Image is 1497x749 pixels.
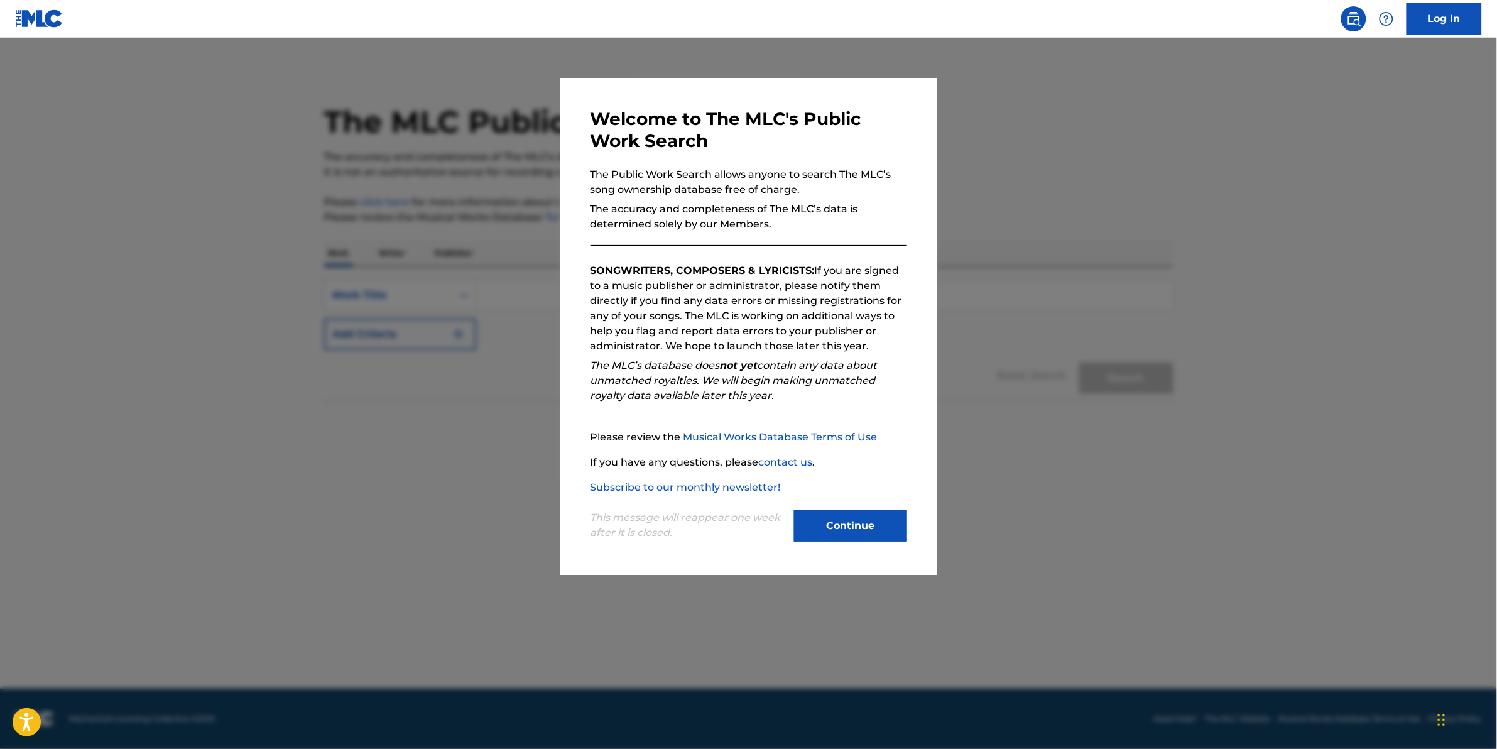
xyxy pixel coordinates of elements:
[591,202,907,232] p: The accuracy and completeness of The MLC’s data is determined solely by our Members.
[591,108,907,152] h3: Welcome to The MLC's Public Work Search
[794,510,907,542] button: Continue
[591,263,907,354] p: If you are signed to a music publisher or administrator, please notify them directly if you find ...
[591,510,787,540] p: This message will reappear one week after it is closed.
[591,265,815,276] strong: SONGWRITERS, COMPOSERS & LYRICISTS:
[1374,6,1399,31] div: Help
[1379,11,1394,26] img: help
[1434,689,1497,749] div: Chat-Widget
[1434,689,1497,749] iframe: Chat Widget
[591,430,907,445] p: Please review the
[591,455,907,470] p: If you have any questions, please .
[591,167,907,197] p: The Public Work Search allows anyone to search The MLC’s song ownership database free of charge.
[1438,701,1445,739] div: Ziehen
[591,359,878,402] em: The MLC’s database does contain any data about unmatched royalties. We will begin making unmatche...
[1341,6,1366,31] a: Public Search
[720,359,758,371] strong: not yet
[591,481,781,493] a: Subscribe to our monthly newsletter!
[1407,3,1482,35] a: Log In
[759,456,813,468] a: contact us
[15,9,63,28] img: MLC Logo
[683,431,878,443] a: Musical Works Database Terms of Use
[1346,11,1361,26] img: search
